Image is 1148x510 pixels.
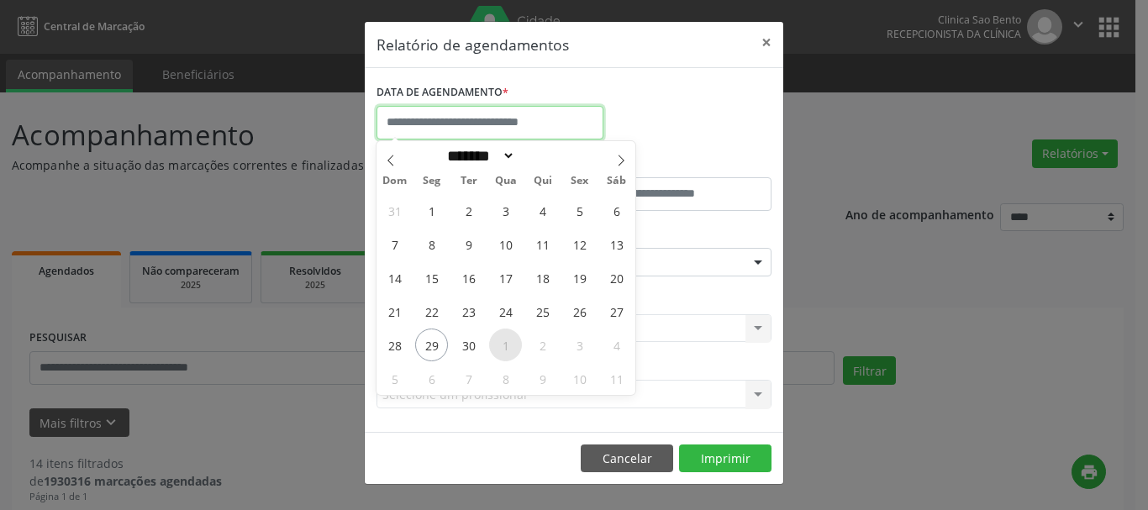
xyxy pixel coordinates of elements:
span: Sáb [598,176,635,187]
span: Qua [487,176,524,187]
h5: Relatório de agendamentos [377,34,569,55]
span: Setembro 29, 2025 [415,329,448,361]
span: Outubro 4, 2025 [600,329,633,361]
span: Setembro 28, 2025 [378,329,411,361]
span: Setembro 7, 2025 [378,228,411,260]
span: Setembro 6, 2025 [600,194,633,227]
span: Outubro 11, 2025 [600,362,633,395]
span: Setembro 10, 2025 [489,228,522,260]
span: Outubro 9, 2025 [526,362,559,395]
span: Setembro 1, 2025 [415,194,448,227]
span: Setembro 22, 2025 [415,295,448,328]
span: Setembro 16, 2025 [452,261,485,294]
span: Dom [377,176,413,187]
span: Setembro 9, 2025 [452,228,485,260]
span: Setembro 27, 2025 [600,295,633,328]
span: Setembro 23, 2025 [452,295,485,328]
span: Setembro 11, 2025 [526,228,559,260]
span: Ter [450,176,487,187]
span: Setembro 14, 2025 [378,261,411,294]
input: Year [515,147,571,165]
span: Setembro 21, 2025 [378,295,411,328]
span: Outubro 8, 2025 [489,362,522,395]
label: DATA DE AGENDAMENTO [377,80,508,106]
button: Cancelar [581,444,673,473]
span: Outubro 3, 2025 [563,329,596,361]
span: Setembro 26, 2025 [563,295,596,328]
select: Month [441,147,515,165]
span: Setembro 30, 2025 [452,329,485,361]
button: Close [750,22,783,63]
span: Agosto 31, 2025 [378,194,411,227]
span: Seg [413,176,450,187]
button: Imprimir [679,444,771,473]
span: Outubro 10, 2025 [563,362,596,395]
span: Setembro 12, 2025 [563,228,596,260]
span: Setembro 4, 2025 [526,194,559,227]
span: Setembro 13, 2025 [600,228,633,260]
span: Outubro 6, 2025 [415,362,448,395]
label: ATÉ [578,151,771,177]
span: Setembro 15, 2025 [415,261,448,294]
span: Outubro 7, 2025 [452,362,485,395]
span: Setembro 18, 2025 [526,261,559,294]
span: Outubro 1, 2025 [489,329,522,361]
span: Setembro 17, 2025 [489,261,522,294]
span: Setembro 3, 2025 [489,194,522,227]
span: Setembro 2, 2025 [452,194,485,227]
span: Setembro 24, 2025 [489,295,522,328]
span: Setembro 25, 2025 [526,295,559,328]
span: Outubro 5, 2025 [378,362,411,395]
span: Sex [561,176,598,187]
span: Outubro 2, 2025 [526,329,559,361]
span: Setembro 19, 2025 [563,261,596,294]
span: Setembro 8, 2025 [415,228,448,260]
span: Setembro 5, 2025 [563,194,596,227]
span: Qui [524,176,561,187]
span: Setembro 20, 2025 [600,261,633,294]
